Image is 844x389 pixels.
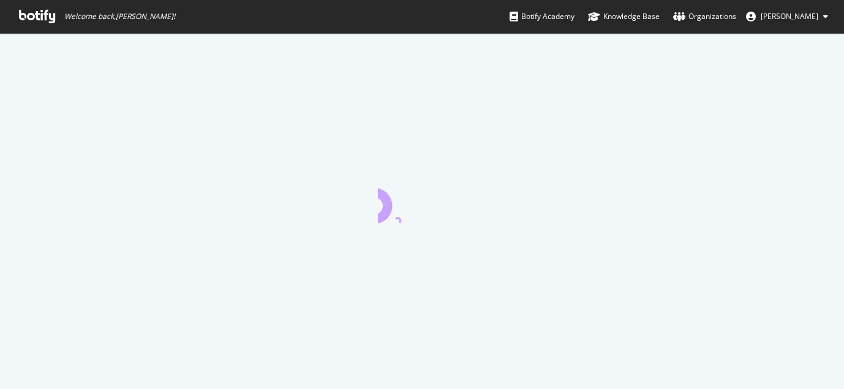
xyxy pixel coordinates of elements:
div: Knowledge Base [588,10,660,23]
span: Kelly Chen [761,11,818,21]
div: Botify Academy [510,10,575,23]
span: Welcome back, [PERSON_NAME] ! [64,12,175,21]
div: Organizations [673,10,736,23]
div: animation [378,179,466,223]
button: [PERSON_NAME] [736,7,838,26]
